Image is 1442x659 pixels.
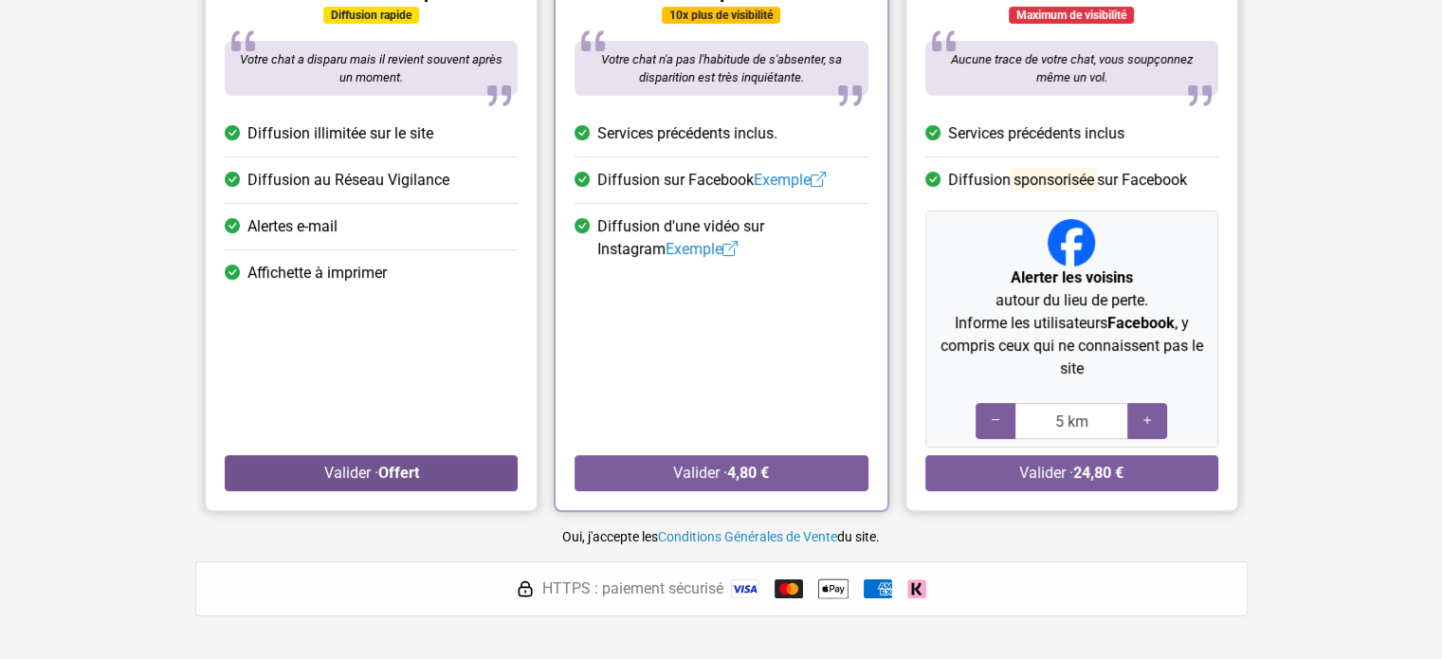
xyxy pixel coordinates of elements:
span: Aucune trace de votre chat, vous soupçonnez même un vol. [950,52,1192,85]
span: Diffusion illimitée sur le site [247,122,433,145]
p: Informe les utilisateurs , y compris ceux qui ne connaissent pas le site [933,312,1209,380]
strong: 24,80 € [1073,464,1123,482]
img: Mastercard [775,579,803,598]
a: Conditions Générales de Vente [658,529,837,544]
img: Facebook [1048,219,1095,266]
span: Services précédents inclus. [597,122,777,145]
a: Exemple [666,240,738,258]
a: Exemple [754,171,826,189]
span: Votre chat n'a pas l'habitude de s'absenter, sa disparition est très inquiétante. [600,52,841,85]
strong: 4,80 € [727,464,769,482]
span: Diffusion sur Facebook [597,169,826,192]
button: Valider ·24,80 € [924,455,1217,491]
span: Diffusion d'une vidéo sur Instagram [597,215,867,261]
p: autour du lieu de perte. [933,266,1209,312]
small: Oui, j'accepte les du site. [562,529,880,544]
span: Alertes e-mail [247,215,338,238]
span: Diffusion au Réseau Vigilance [247,169,449,192]
img: American Express [864,579,892,598]
img: Apple Pay [818,574,849,604]
img: HTTPS : paiement sécurisé [516,579,535,598]
button: Valider ·4,80 € [575,455,867,491]
div: 10x plus de visibilité [662,7,780,24]
img: Visa [731,579,759,598]
span: Votre chat a disparu mais il revient souvent après un moment. [240,52,502,85]
strong: Facebook [1106,314,1174,332]
span: Services précédents inclus [947,122,1123,145]
span: Affichette à imprimer [247,262,387,284]
span: HTTPS : paiement sécurisé [542,577,723,600]
div: Diffusion rapide [323,7,419,24]
strong: Offert [377,464,418,482]
mark: sponsorisée [1010,168,1096,192]
div: Maximum de visibilité [1009,7,1134,24]
span: Diffusion sur Facebook [947,169,1186,192]
button: Valider ·Offert [225,455,518,491]
img: Klarna [907,579,926,598]
strong: Alerter les voisins [1010,268,1132,286]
